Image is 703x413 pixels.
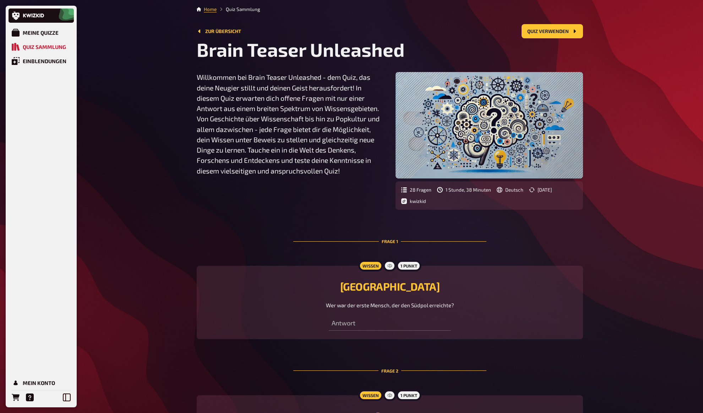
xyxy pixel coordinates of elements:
[326,302,454,308] span: Wer war der erste Mensch, der den Südpol erreichte?
[9,376,74,390] a: Mein Konto
[497,187,523,193] div: Sprache der Frageninhalte
[23,390,37,404] a: Hilfe
[204,6,217,12] a: Home
[23,29,59,36] div: Meine Quizze
[329,316,451,331] input: Antwort
[197,38,583,61] h1: Brain Teaser Unleashed
[401,198,426,204] div: Author
[9,40,74,54] a: Quiz Sammlung
[293,221,486,261] div: Frage 1
[293,351,486,391] div: Frage 2
[396,390,421,401] div: 1 Punkt
[529,187,552,193] div: Letztes Update
[23,58,66,64] div: Einblendungen
[358,260,383,271] div: Wissen
[204,6,217,13] li: Home
[401,187,431,193] div: Anzahl der Fragen
[197,28,241,34] a: Zur Übersicht
[9,26,74,40] a: Meine Quizze
[23,44,66,50] div: Quiz Sammlung
[205,280,574,293] h2: [GEOGRAPHIC_DATA]
[23,380,55,386] div: Mein Konto
[9,390,23,404] a: Bestellungen
[396,260,421,271] div: 1 Punkt
[522,24,583,38] button: Quiz verwenden
[197,72,384,176] p: Willkommen bei Brain Teaser Unleashed - dem Quiz, das deine Neugier stillt und deinen Geist herau...
[217,6,260,13] li: Quiz Sammlung
[358,390,383,401] div: Wissen
[9,54,74,68] a: Einblendungen
[437,187,491,193] div: Geschätzte Dauer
